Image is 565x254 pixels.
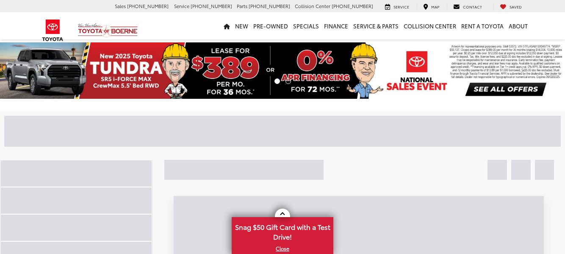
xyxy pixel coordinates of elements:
a: Service [379,3,415,10]
span: [PHONE_NUMBER] [249,3,290,9]
a: Specials [291,12,321,39]
a: Contact [447,3,488,10]
a: Service & Parts: Opens in a new tab [351,12,401,39]
span: Service [174,3,189,9]
a: Collision Center [401,12,459,39]
span: Saved [510,4,522,9]
span: Contact [463,4,482,9]
span: Collision Center [295,3,330,9]
a: Rent a Toyota [459,12,506,39]
a: Finance [321,12,351,39]
img: Toyota [37,17,69,44]
a: Home [221,12,233,39]
span: Map [431,4,439,9]
a: My Saved Vehicles [493,3,528,10]
span: [PHONE_NUMBER] [127,3,169,9]
a: About [506,12,530,39]
span: [PHONE_NUMBER] [191,3,232,9]
img: Vic Vaughan Toyota of Boerne [78,23,138,38]
span: Service [393,4,409,9]
span: Sales [115,3,126,9]
a: New [233,12,251,39]
a: Map [417,3,446,10]
span: Parts [237,3,247,9]
a: Pre-Owned [251,12,291,39]
span: [PHONE_NUMBER] [332,3,373,9]
span: Snag $50 Gift Card with a Test Drive! [233,218,332,244]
